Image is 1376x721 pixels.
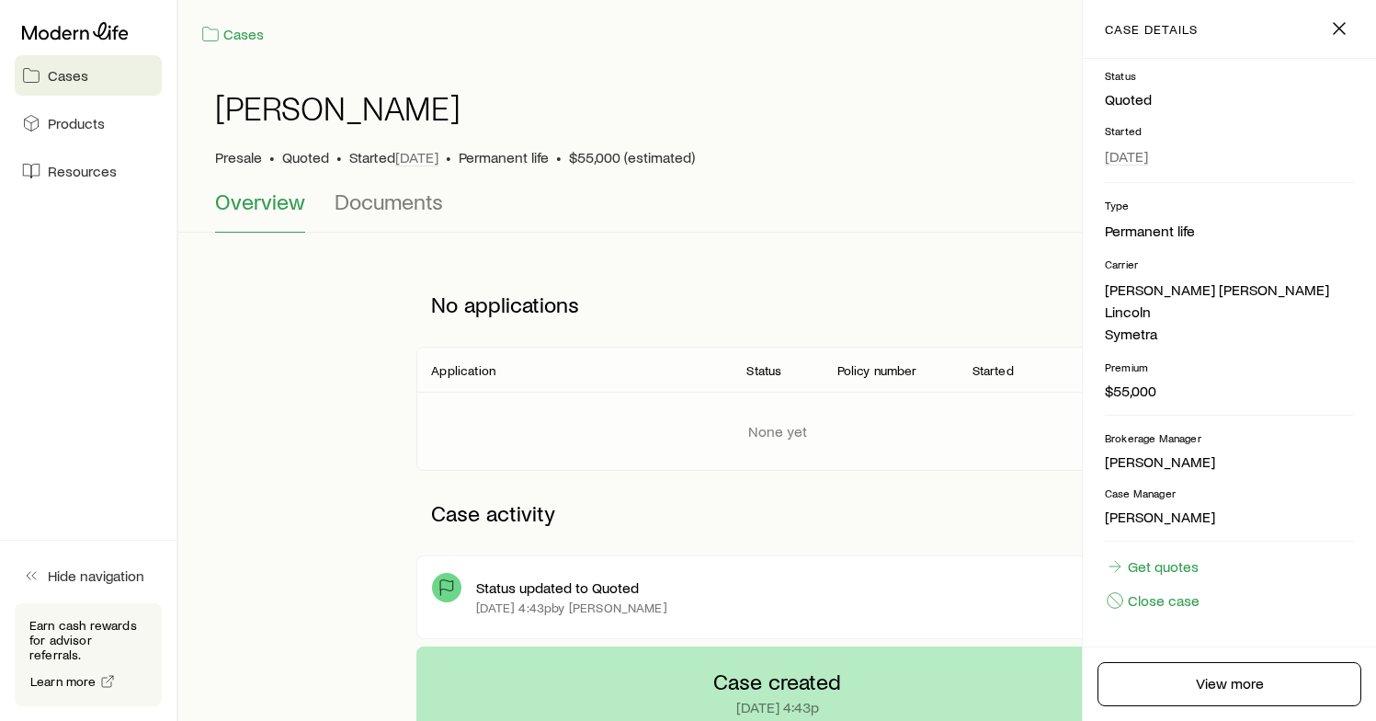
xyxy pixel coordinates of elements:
[269,148,275,166] span: •
[30,675,97,688] span: Learn more
[446,148,451,166] span: •
[1105,147,1148,166] span: [DATE]
[1105,486,1354,500] p: Case Manager
[215,148,262,166] p: Presale
[15,103,162,143] a: Products
[837,363,917,378] p: Policy number
[1105,360,1354,374] p: Premium
[1105,382,1354,400] p: $55,000
[200,24,265,45] a: Cases
[215,89,461,126] h1: [PERSON_NAME]
[1105,301,1354,323] li: Lincoln
[1105,220,1354,242] li: Permanent life
[416,486,1137,541] p: Case activity
[746,363,781,378] p: Status
[215,189,305,214] span: Overview
[1105,590,1200,611] button: Close case
[476,601,666,615] p: [DATE] 4:43p by [PERSON_NAME]
[1105,68,1354,83] p: Status
[556,148,562,166] span: •
[349,148,438,166] p: Started
[48,66,88,85] span: Cases
[48,162,117,180] span: Resources
[15,151,162,191] a: Resources
[1105,452,1354,471] p: [PERSON_NAME]
[1105,556,1200,577] a: Get quotes
[431,363,495,378] p: Application
[282,148,329,166] span: Quoted
[1097,662,1361,706] a: View more
[416,277,1137,332] p: No applications
[1105,90,1354,109] p: Quoted
[748,422,807,441] p: None yet
[15,555,162,596] button: Hide navigation
[395,148,438,166] span: [DATE]
[1105,323,1354,345] li: Symetra
[15,55,162,96] a: Cases
[569,148,695,166] span: $55,000 (estimated)
[1105,430,1354,445] p: Brokerage Manager
[972,363,1014,378] p: Started
[736,698,819,716] p: [DATE] 4:43p
[459,148,549,166] span: Permanent life
[336,148,342,166] span: •
[713,669,841,694] p: Case created
[335,189,443,214] span: Documents
[1105,22,1198,37] p: case details
[476,578,639,597] p: Status updated to Quoted
[1105,198,1354,212] p: Type
[15,603,162,706] div: Earn cash rewards for advisor referrals.Learn more
[29,618,147,662] p: Earn cash rewards for advisor referrals.
[1105,123,1354,138] p: Started
[1105,257,1354,271] p: Carrier
[48,114,105,132] span: Products
[1105,279,1354,301] li: [PERSON_NAME] [PERSON_NAME]
[1105,508,1354,526] p: [PERSON_NAME]
[215,189,1339,233] div: Case details tabs
[48,566,144,585] span: Hide navigation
